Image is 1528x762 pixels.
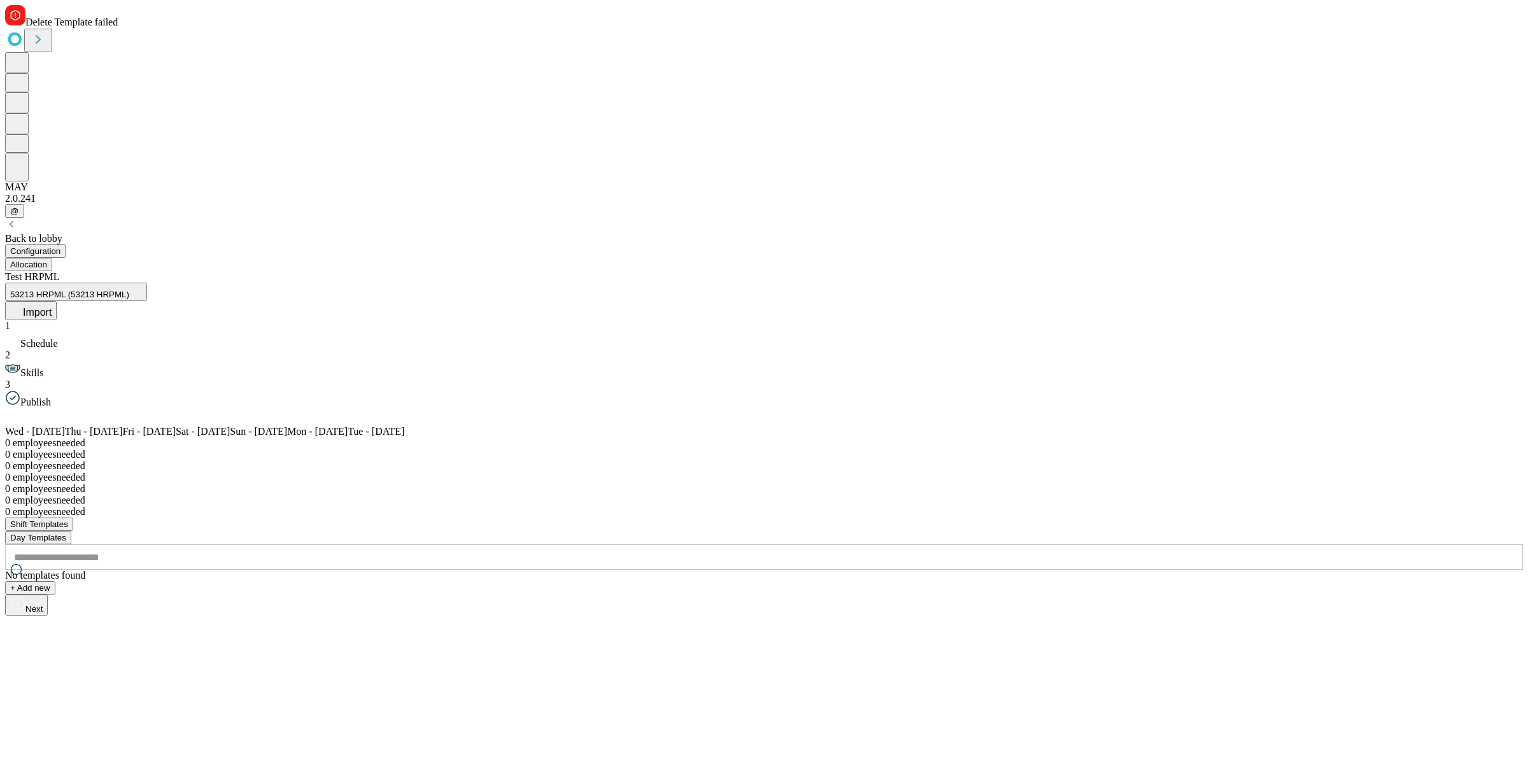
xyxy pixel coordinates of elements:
button: Shift Templates [5,518,73,531]
span: employees [5,483,56,494]
div: 3 [5,379,1523,390]
span: 0 [5,449,10,460]
button: Next [5,595,48,616]
span: Schedule [20,338,58,349]
span: 0 [5,460,10,471]
span: 0 [5,472,10,483]
button: Allocation [5,258,52,271]
span: employees [5,472,56,483]
span: employees [5,495,56,505]
span: Thu - [DATE] [65,426,123,437]
span: Fri - [DATE] [122,426,176,437]
button: 53213 HRPML (53213 HRPML) [5,283,147,301]
span: Tue - [DATE] [348,426,404,437]
div: No templates found [5,570,1523,581]
button: Day Templates [5,531,71,544]
span: Skills [20,367,43,378]
span: needed [56,449,85,460]
span: 53213 HRPML (53213 HRPML) [10,290,129,299]
span: Sat - [DATE] [176,426,230,437]
span: Wed - [DATE] [5,426,65,437]
span: Import [23,307,52,318]
button: + Add new [5,581,55,595]
div: Back to lobby [5,233,1523,244]
span: Mon - [DATE] [287,426,348,437]
span: needed [56,437,85,448]
span: Publish [20,397,51,407]
div: 2 [5,349,1523,361]
span: @ [10,206,19,216]
span: needed [56,460,85,471]
span: 0 [5,437,10,448]
span: Test HRPML [5,271,60,282]
span: Next [25,604,43,614]
span: Sun - [DATE] [230,426,287,437]
span: needed [56,472,85,483]
span: needed [56,483,85,494]
span: 0 [5,483,10,494]
span: needed [56,495,85,505]
span: 0 [5,506,10,517]
span: employees [5,506,56,517]
div: 1 [5,320,1523,332]
button: Configuration [5,244,66,258]
span: needed [56,506,85,517]
span: employees [5,449,56,460]
span: employees [5,437,56,448]
span: 0 [5,495,10,505]
button: Import [5,301,57,320]
div: 2.0.241 [5,193,1523,204]
button: @ [5,204,24,218]
div: MAY [5,181,1523,193]
span: employees [5,460,56,471]
span: Delete Template failed [25,17,118,27]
